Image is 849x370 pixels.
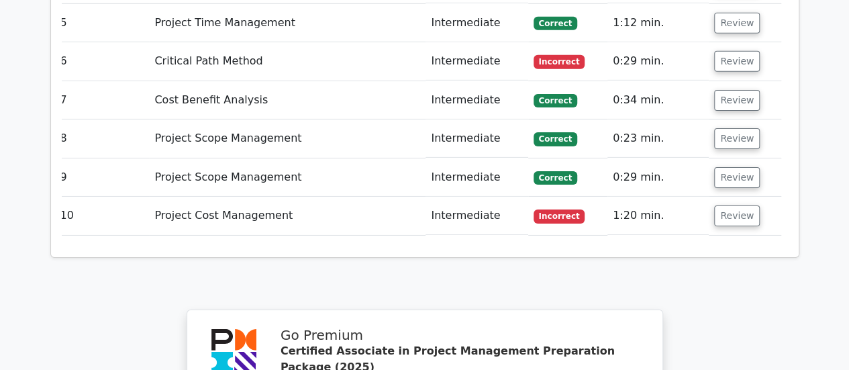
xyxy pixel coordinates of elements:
td: Project Scope Management [149,158,426,197]
td: 0:34 min. [607,81,709,120]
span: Incorrect [534,55,585,68]
td: Intermediate [426,158,528,197]
td: 8 [55,120,150,158]
span: Correct [534,132,577,146]
td: 1:20 min. [607,197,709,235]
td: 5 [55,4,150,42]
td: 6 [55,42,150,81]
td: 0:29 min. [607,42,709,81]
td: Intermediate [426,197,528,235]
td: 0:29 min. [607,158,709,197]
td: 7 [55,81,150,120]
button: Review [714,167,760,188]
button: Review [714,13,760,34]
td: 0:23 min. [607,120,709,158]
td: Intermediate [426,4,528,42]
td: Project Cost Management [149,197,426,235]
td: Intermediate [426,120,528,158]
td: 1:12 min. [607,4,709,42]
td: 10 [55,197,150,235]
span: Correct [534,17,577,30]
td: Intermediate [426,81,528,120]
button: Review [714,205,760,226]
button: Review [714,51,760,72]
td: Critical Path Method [149,42,426,81]
td: Cost Benefit Analysis [149,81,426,120]
td: 9 [55,158,150,197]
span: Correct [534,171,577,185]
button: Review [714,90,760,111]
td: Project Time Management [149,4,426,42]
button: Review [714,128,760,149]
span: Incorrect [534,210,585,223]
td: Intermediate [426,42,528,81]
td: Project Scope Management [149,120,426,158]
span: Correct [534,94,577,107]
